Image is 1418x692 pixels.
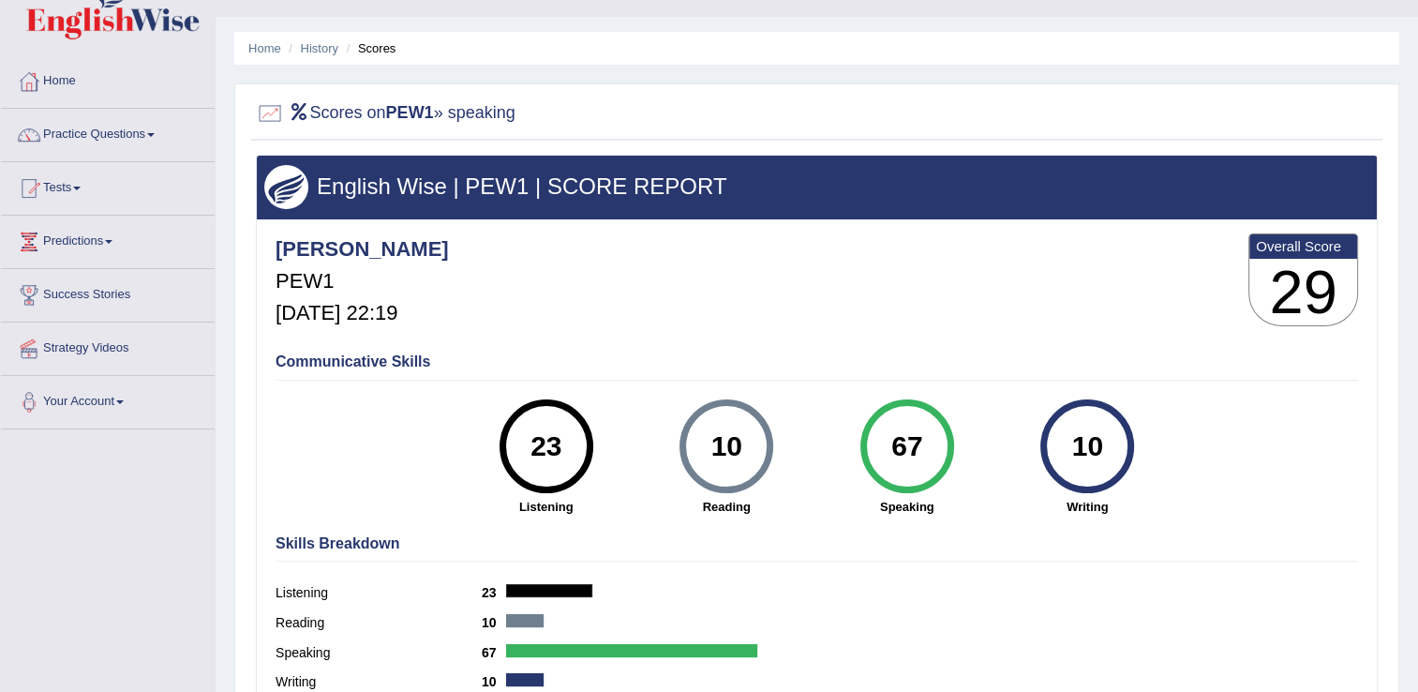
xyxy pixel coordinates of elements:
[1,376,215,423] a: Your Account
[276,302,449,324] h5: [DATE] 22:19
[482,645,506,660] b: 67
[276,643,482,663] label: Speaking
[512,407,580,486] div: 23
[256,99,515,128] h2: Scores on » speaking
[466,498,628,516] strong: Listening
[276,613,482,633] label: Reading
[264,165,308,209] img: wings.png
[827,498,989,516] strong: Speaking
[386,103,434,122] b: PEW1
[693,407,761,486] div: 10
[248,41,281,55] a: Home
[646,498,808,516] strong: Reading
[1,323,215,369] a: Strategy Videos
[482,674,506,689] b: 10
[482,585,506,600] b: 23
[1,162,215,209] a: Tests
[264,174,1369,199] h3: English Wise | PEW1 | SCORE REPORT
[1,55,215,102] a: Home
[276,238,449,261] h4: [PERSON_NAME]
[1,269,215,316] a: Success Stories
[1053,407,1122,486] div: 10
[342,39,396,57] li: Scores
[276,583,482,603] label: Listening
[1249,259,1357,326] h3: 29
[276,535,1358,552] h4: Skills Breakdown
[276,354,1358,370] h4: Communicative Skills
[873,407,941,486] div: 67
[482,615,506,630] b: 10
[1,216,215,263] a: Predictions
[301,41,338,55] a: History
[276,270,449,293] h5: PEW1
[1256,238,1351,254] b: Overall Score
[1007,498,1169,516] strong: Writing
[1,109,215,156] a: Practice Questions
[276,672,482,692] label: Writing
